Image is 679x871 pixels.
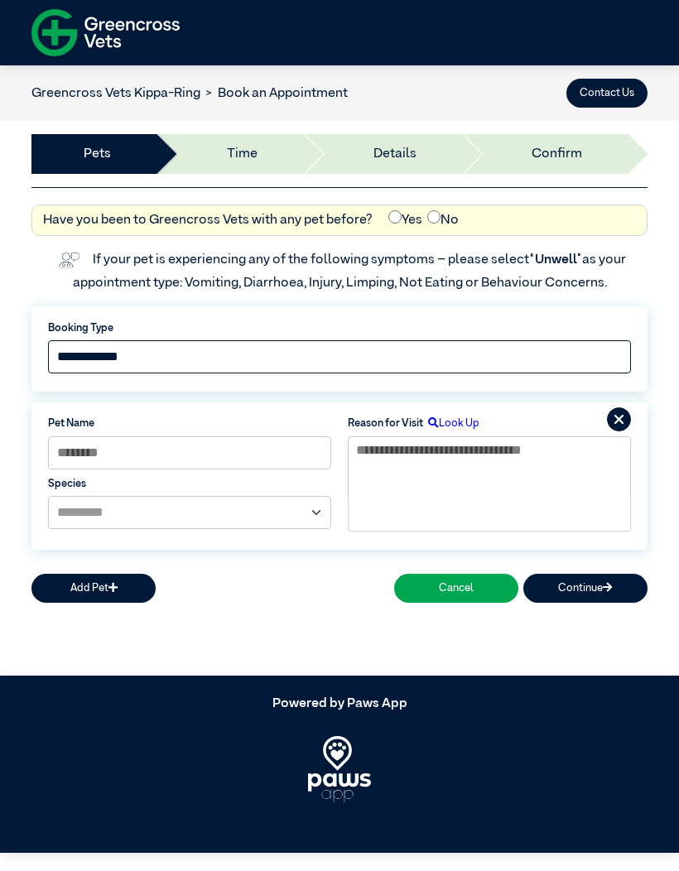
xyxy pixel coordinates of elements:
img: f-logo [31,4,180,61]
label: Reason for Visit [348,416,423,431]
button: Cancel [394,574,518,603]
a: Greencross Vets Kippa-Ring [31,87,200,100]
input: Yes [388,210,402,224]
button: Contact Us [566,79,648,108]
button: Add Pet [31,574,156,603]
label: Look Up [423,416,479,431]
nav: breadcrumb [31,84,348,103]
img: vet [53,247,84,273]
label: Booking Type [48,320,631,336]
button: Continue [523,574,648,603]
input: No [427,210,441,224]
span: “Unwell” [529,253,582,267]
label: Pet Name [48,416,331,431]
label: Yes [388,210,422,230]
label: If your pet is experiencing any of the following symptoms – please select as your appointment typ... [73,253,628,290]
h5: Powered by Paws App [31,696,648,712]
label: No [427,210,459,230]
label: Have you been to Greencross Vets with any pet before? [43,210,373,230]
a: Pets [84,144,111,164]
img: PawsApp [308,736,372,802]
li: Book an Appointment [200,84,348,103]
label: Species [48,476,331,492]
